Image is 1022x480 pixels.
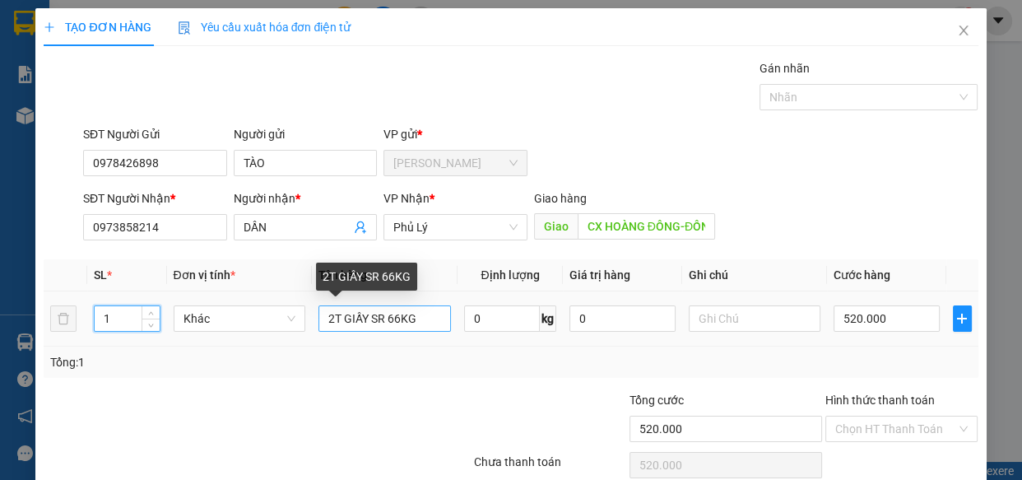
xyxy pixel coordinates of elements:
[146,309,156,319] span: up
[83,189,227,207] div: SĐT Người Nhận
[318,305,451,332] input: VD: Bàn, Ghế
[953,305,972,332] button: plus
[316,263,417,291] div: 2T GIẤY SR 66KG
[234,189,378,207] div: Người nhận
[234,125,378,143] div: Người gửi
[954,312,971,325] span: plus
[178,21,351,34] span: Yêu cầu xuất hóa đơn điện tử
[393,151,518,175] span: Bảo Lộc
[67,21,245,84] b: Công ty TNHH [PERSON_NAME]
[578,213,715,240] input: Dọc đường
[689,305,821,332] input: Ghi Chú
[183,306,296,331] span: Khác
[569,268,630,282] span: Giá trị hàng
[174,268,235,282] span: Đơn vị tính
[44,21,55,33] span: plus
[178,21,191,35] img: icon
[220,13,397,40] b: [DOMAIN_NAME]
[834,268,890,282] span: Cước hàng
[9,96,138,123] h2: BLC1410250007
[569,305,676,332] input: 0
[941,8,987,54] button: Close
[682,259,828,291] th: Ghi chú
[393,215,518,240] span: Phủ Lý
[86,96,304,209] h1: Giao dọc đường
[534,192,587,205] span: Giao hàng
[957,24,970,37] span: close
[50,305,77,332] button: delete
[94,268,107,282] span: SL
[142,319,160,331] span: Decrease Value
[825,394,935,407] label: Hình thức thanh toán
[760,62,810,75] label: Gán nhãn
[146,320,156,330] span: down
[540,305,556,332] span: kg
[142,306,160,319] span: Increase Value
[481,268,539,282] span: Định lượng
[44,21,151,34] span: TẠO ĐƠN HÀNG
[383,192,430,205] span: VP Nhận
[629,394,684,407] span: Tổng cước
[534,213,578,240] span: Giao
[50,353,396,371] div: Tổng: 1
[383,125,527,143] div: VP gửi
[354,221,367,234] span: user-add
[83,125,227,143] div: SĐT Người Gửi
